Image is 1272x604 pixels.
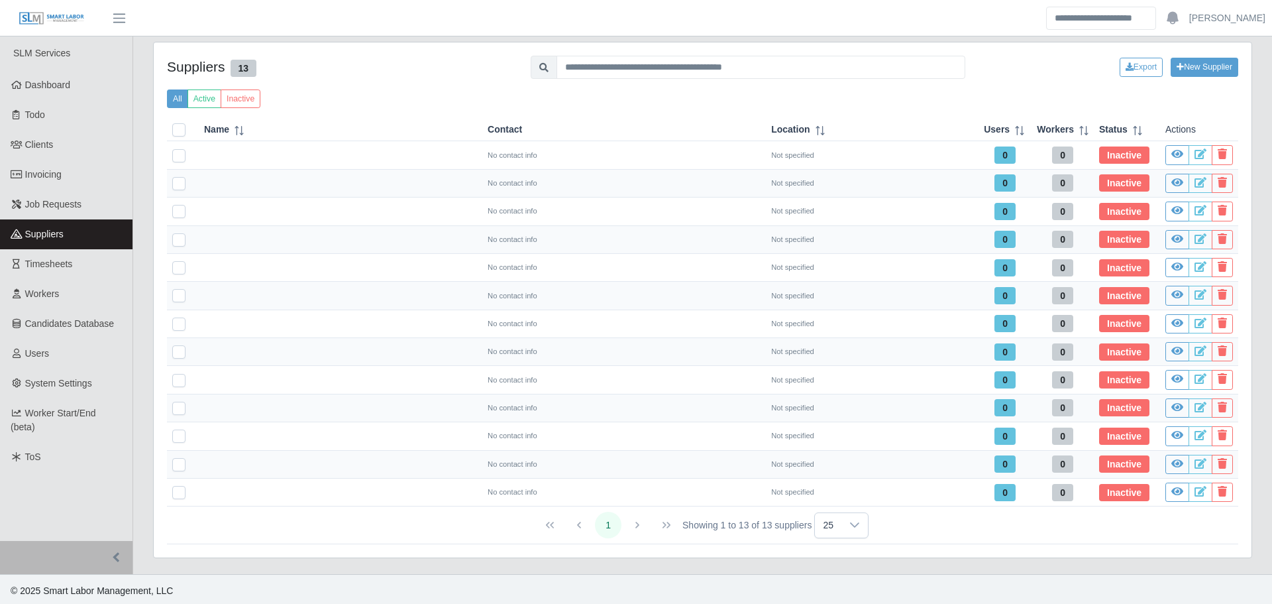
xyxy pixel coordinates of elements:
[1165,202,1189,221] a: View
[994,428,1016,445] span: 0
[771,206,973,217] div: Not specified
[1165,455,1189,474] a: View
[1099,259,1149,276] span: Inactive
[771,375,973,386] div: Not specified
[25,80,71,90] span: Dashboard
[187,90,221,108] button: Active
[994,343,1016,361] span: 0
[13,48,70,58] span: SLM Services
[488,459,761,470] div: No contact info
[1099,287,1149,304] span: Inactive
[11,408,96,432] span: Worker Start/End (beta)
[994,399,1016,416] span: 0
[1189,342,1212,361] a: Edit
[221,90,260,108] button: Inactive
[1099,455,1149,473] span: Inactive
[1212,286,1233,305] button: Delete
[771,123,810,137] span: Location
[1189,370,1212,389] a: Edit
[25,199,82,210] span: Job Requests
[1099,174,1149,192] span: Inactive
[25,378,92,389] span: System Settings
[1212,342,1233,361] button: Delete
[1165,342,1189,361] a: View
[25,109,45,120] span: Todo
[1189,286,1212,305] a: Edit
[1165,398,1189,418] a: View
[994,315,1016,332] span: 0
[1052,203,1073,220] span: 0
[1046,7,1156,30] input: Search
[1189,230,1212,249] a: Edit
[1099,371,1149,389] span: Inactive
[25,139,54,150] span: Clients
[1052,399,1073,416] span: 0
[1189,202,1212,221] a: Edit
[984,123,1010,137] span: Users
[1099,147,1149,164] span: Inactive
[1212,314,1233,333] button: Delete
[771,150,973,161] div: Not specified
[1099,315,1149,332] span: Inactive
[994,455,1016,473] span: 0
[204,123,229,137] span: Name
[25,229,64,239] span: Suppliers
[1212,455,1233,474] button: Delete
[1052,343,1073,361] span: 0
[11,585,173,596] span: © 2025 Smart Labor Management, LLC
[1212,145,1233,164] button: Delete
[1189,398,1212,418] a: Edit
[771,318,973,330] div: Not specified
[231,60,257,77] span: 13
[1189,258,1212,277] a: Edit
[994,287,1016,304] span: 0
[1099,343,1149,361] span: Inactive
[1052,455,1073,473] span: 0
[488,150,761,161] div: No contact info
[1189,426,1212,446] a: Edit
[1165,370,1189,389] a: View
[1052,484,1073,501] span: 0
[488,487,761,498] div: No contact info
[1165,314,1189,333] a: View
[1099,484,1149,501] span: Inactive
[25,348,50,359] span: Users
[1099,123,1128,137] span: Status
[488,234,761,245] div: No contact info
[815,513,841,538] span: Rows per page
[771,459,973,470] div: Not specified
[771,290,973,302] div: Not specified
[488,346,761,357] div: No contact info
[1165,145,1189,164] a: View
[771,262,973,273] div: Not specified
[1099,399,1149,416] span: Inactive
[488,290,761,302] div: No contact info
[25,318,115,329] span: Candidates Database
[1171,58,1238,76] a: New Supplier
[1165,230,1189,249] a: View
[994,484,1016,501] span: 0
[1052,147,1073,164] span: 0
[994,147,1016,164] span: 0
[1052,315,1073,332] span: 0
[1052,428,1073,445] span: 0
[771,487,973,498] div: Not specified
[994,231,1016,248] span: 0
[1189,174,1212,193] a: Edit
[994,259,1016,276] span: 0
[994,174,1016,192] span: 0
[1189,455,1212,474] a: Edit
[25,288,60,299] span: Workers
[25,452,41,462] span: ToS
[488,178,761,189] div: No contact info
[1212,174,1233,193] button: Delete
[25,169,62,180] span: Invoicing
[1165,123,1233,137] div: Actions
[1189,11,1265,25] a: [PERSON_NAME]
[1052,371,1073,389] span: 0
[1165,483,1189,502] a: View
[771,234,973,245] div: Not specified
[1099,231,1149,248] span: Inactive
[1099,428,1149,445] span: Inactive
[488,206,761,217] div: No contact info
